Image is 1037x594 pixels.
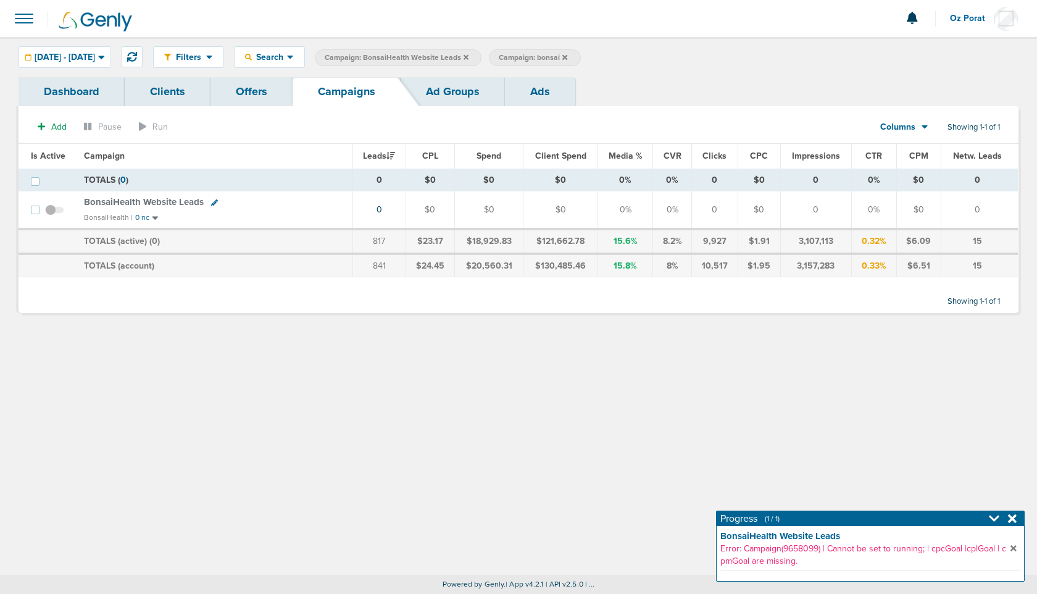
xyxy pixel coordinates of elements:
[896,229,941,254] td: $6.09
[780,191,851,229] td: 0
[135,213,149,222] small: 0 nc
[896,169,941,191] td: $0
[352,229,406,254] td: 817
[941,254,1018,277] td: 15
[406,229,454,254] td: $23.17
[896,254,941,277] td: $6.51
[947,296,1000,307] span: Showing 1-1 of 1
[406,169,454,191] td: $0
[896,191,941,229] td: $0
[506,580,543,588] span: | App v4.2.1
[84,151,125,161] span: Campaign
[401,77,505,106] a: Ad Groups
[363,151,395,161] span: Leads
[454,254,523,277] td: $20,560.31
[35,53,95,62] span: [DATE] - [DATE]
[880,121,915,133] span: Columns
[909,151,928,161] span: CPM
[941,229,1018,254] td: 15
[499,52,567,63] span: Campaign: bonsai
[765,514,780,523] span: (1 / 1)
[252,52,287,62] span: Search
[31,118,73,136] button: Add
[19,77,125,106] a: Dashboard
[953,151,1002,161] span: Netw. Leads
[210,77,293,106] a: Offers
[120,175,126,185] span: 0
[691,191,738,229] td: 0
[702,151,727,161] span: Clicks
[535,151,586,161] span: Client Spend
[84,213,133,222] small: BonsaiHealth |
[941,169,1018,191] td: 0
[171,52,206,62] span: Filters
[950,14,994,23] span: Oz Porat
[691,254,738,277] td: 10,517
[125,77,210,106] a: Clients
[851,191,896,229] td: 0%
[738,169,780,191] td: $0
[325,52,469,63] span: Campaign: BonsaiHealth Website Leads
[720,530,1010,543] strong: BonsaiHealth Website Leads
[851,169,896,191] td: 0%
[851,254,896,277] td: 0.33%
[738,229,780,254] td: $1.91
[523,254,598,277] td: $130,485.46
[31,151,65,161] span: Is Active
[851,229,896,254] td: 0.32%
[947,122,1000,133] span: Showing 1-1 of 1
[523,191,598,229] td: $0
[454,229,523,254] td: $18,929.83
[422,151,438,161] span: CPL
[454,191,523,229] td: $0
[352,169,406,191] td: 0
[691,169,738,191] td: 0
[598,191,653,229] td: 0%
[51,122,67,132] span: Add
[738,254,780,277] td: $1.95
[77,229,352,254] td: TOTALS (active) ( )
[792,151,840,161] span: Impressions
[720,512,780,525] h4: Progress
[477,151,501,161] span: Spend
[691,229,738,254] td: 9,927
[406,254,454,277] td: $24.45
[750,151,768,161] span: CPC
[546,580,583,588] span: | API v2.5.0
[653,191,692,229] td: 0%
[523,229,598,254] td: $121,662.78
[780,254,851,277] td: 3,157,283
[523,169,598,191] td: $0
[406,191,454,229] td: $0
[653,229,692,254] td: 8.2%
[609,151,643,161] span: Media %
[738,191,780,229] td: $0
[352,254,406,277] td: 841
[653,254,692,277] td: 8%
[505,77,575,106] a: Ads
[780,229,851,254] td: 3,107,113
[780,169,851,191] td: 0
[598,169,653,191] td: 0%
[720,543,1007,567] span: Error: Campaign(9658099) | Cannot be set to running; | cpcGoal |cplGoal | cpmGoal are missing.
[84,196,204,207] span: BonsaiHealth Website Leads
[865,151,882,161] span: CTR
[77,169,352,191] td: TOTALS ( )
[585,580,595,588] span: | ...
[664,151,681,161] span: CVR
[77,254,352,277] td: TOTALS (account)
[59,12,132,31] img: Genly
[598,254,653,277] td: 15.8%
[377,204,382,215] a: 0
[152,236,157,246] span: 0
[454,169,523,191] td: $0
[598,229,653,254] td: 15.6%
[293,77,401,106] a: Campaigns
[941,191,1018,229] td: 0
[653,169,692,191] td: 0%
